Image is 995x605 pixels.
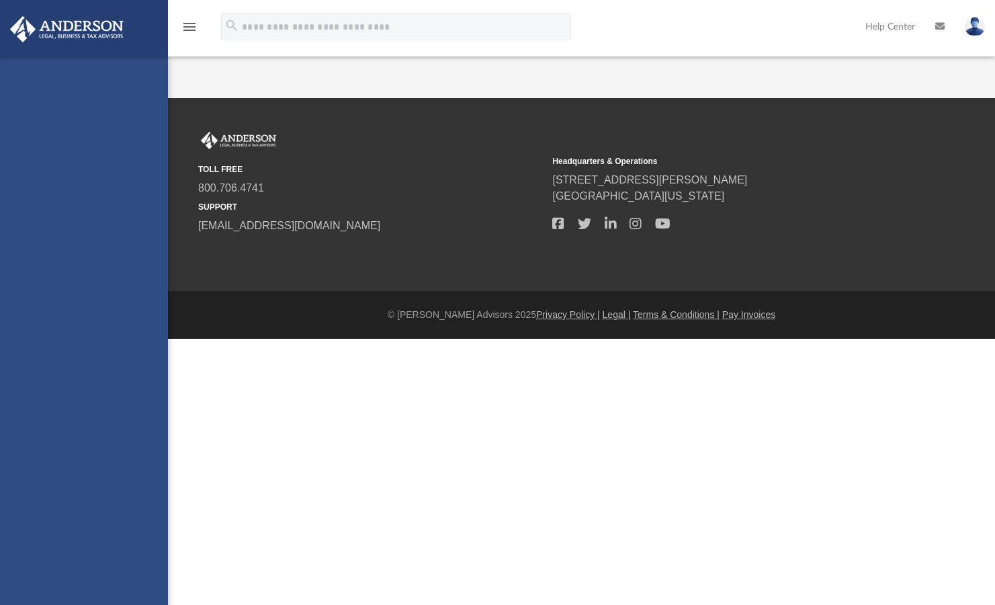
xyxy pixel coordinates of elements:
[224,18,239,33] i: search
[168,308,995,322] div: © [PERSON_NAME] Advisors 2025
[198,201,543,213] small: SUPPORT
[198,220,380,231] a: [EMAIL_ADDRESS][DOMAIN_NAME]
[552,155,897,167] small: Headquarters & Operations
[198,163,543,175] small: TOLL FREE
[603,309,631,320] a: Legal |
[552,190,724,202] a: [GEOGRAPHIC_DATA][US_STATE]
[552,174,747,186] a: [STREET_ADDRESS][PERSON_NAME]
[181,26,198,35] a: menu
[181,19,198,35] i: menu
[722,309,775,320] a: Pay Invoices
[198,182,264,194] a: 800.706.4741
[198,132,279,149] img: Anderson Advisors Platinum Portal
[633,309,720,320] a: Terms & Conditions |
[965,17,985,36] img: User Pic
[536,309,600,320] a: Privacy Policy |
[6,16,128,42] img: Anderson Advisors Platinum Portal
